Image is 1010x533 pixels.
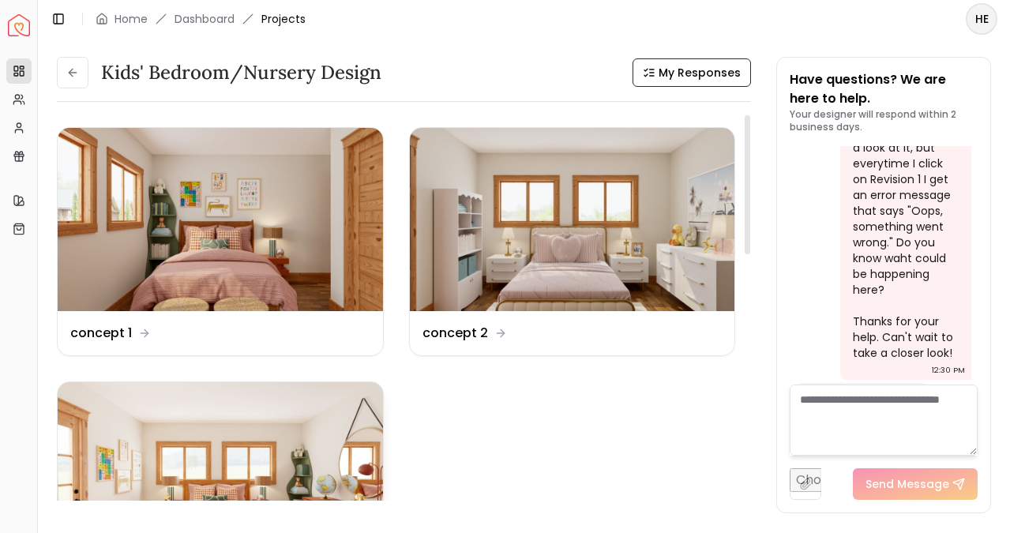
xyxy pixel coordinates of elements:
a: Spacejoy [8,14,30,36]
a: Home [115,11,148,27]
button: HE [966,3,997,35]
a: concept 1concept 1 [57,127,384,356]
div: Hi, [PERSON_NAME]! Thanks so much for completing the first revision! I'm trying to take a look at... [853,29,956,361]
img: Spacejoy Logo [8,14,30,36]
span: My Responses [659,65,741,81]
div: 12:30 PM [932,362,965,378]
a: Dashboard [175,11,235,27]
img: concept 1 [58,128,383,311]
dd: concept 1 [70,324,132,343]
nav: breadcrumb [96,11,306,27]
h3: Kids' Bedroom/Nursery design [101,60,381,85]
p: Your designer will respond within 2 business days. [790,108,978,133]
p: Have questions? We are here to help. [790,70,978,108]
a: concept 2concept 2 [409,127,736,356]
button: My Responses [633,58,751,87]
span: Projects [261,11,306,27]
span: HE [967,5,996,33]
dd: concept 2 [422,324,488,343]
img: concept 2 [410,128,735,311]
